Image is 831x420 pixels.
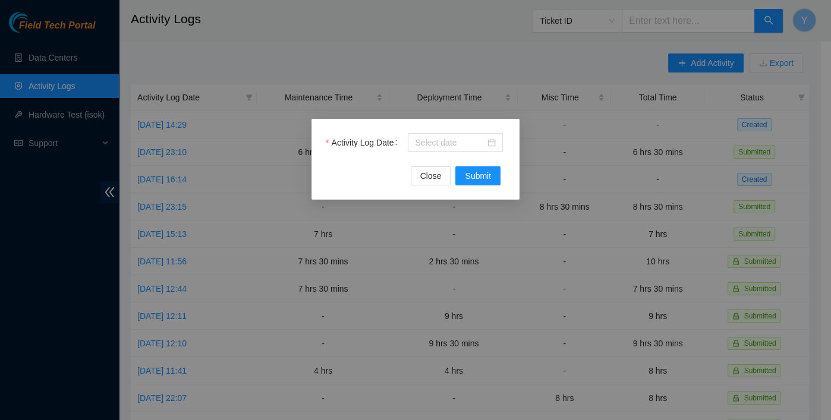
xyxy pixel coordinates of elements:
button: Submit [455,166,501,185]
button: Close [411,166,451,185]
span: Submit [465,169,491,182]
span: Close [420,169,442,182]
label: Activity Log Date [326,133,402,152]
input: Activity Log Date [415,136,485,149]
